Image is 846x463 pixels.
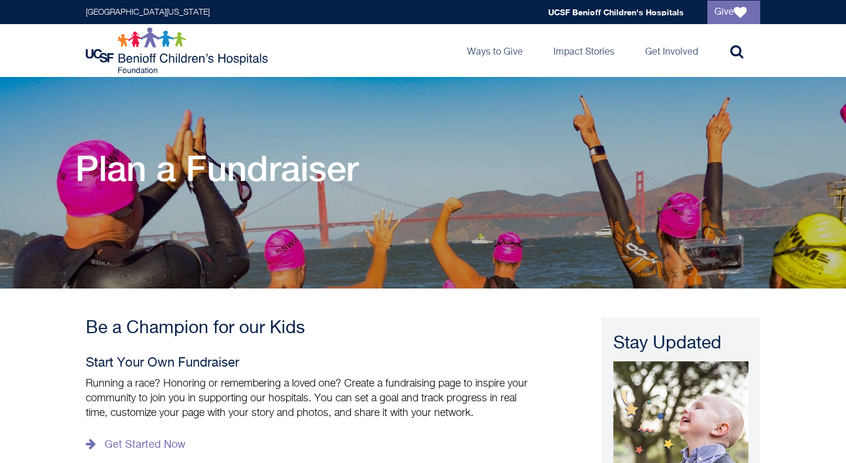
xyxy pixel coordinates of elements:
[86,356,538,371] h4: Start Your Own Fundraiser
[707,1,760,24] a: Give
[86,318,538,339] h3: Be a Champion for our Kids
[636,24,707,77] a: Get Involved
[86,377,538,421] p: Running a race? Honoring or remembering a loved one? Create a fundraising page to inspire your co...
[75,147,358,189] h1: Plan a Fundraiser
[86,8,210,16] a: [GEOGRAPHIC_DATA][US_STATE]
[86,435,186,454] a: Get Started Now
[548,7,684,17] a: UCSF Benioff Children's Hospitals
[544,24,624,77] a: Impact Stories
[86,27,271,74] img: Logo for UCSF Benioff Children's Hospitals Foundation
[613,332,748,355] div: Stay Updated
[458,24,532,77] a: Ways to Give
